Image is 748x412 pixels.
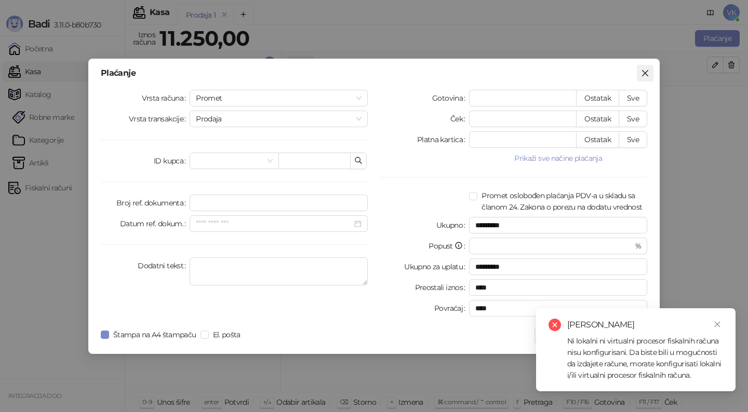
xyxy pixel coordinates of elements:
[450,111,469,127] label: Ček
[129,111,190,127] label: Vrsta transakcije
[196,218,352,229] input: Datum ref. dokum.
[196,111,362,127] span: Prodaja
[116,195,190,211] label: Broj ref. dokumenta
[549,319,561,331] span: close-circle
[120,215,190,232] label: Datum ref. dokum.
[477,190,647,213] span: Promet oslobođen plaćanja PDV-a u skladu sa članom 24. Zakona o porezu na dodatu vrednost
[576,111,619,127] button: Ostatak
[576,131,619,148] button: Ostatak
[641,69,649,77] span: close
[619,90,647,106] button: Sve
[415,279,470,296] label: Preostali iznos
[567,319,723,331] div: [PERSON_NAME]
[576,90,619,106] button: Ostatak
[436,217,470,234] label: Ukupno
[714,321,721,328] span: close
[417,131,469,148] label: Platna kartica
[101,69,647,77] div: Plaćanje
[535,327,572,344] button: Otkaži
[429,238,469,254] label: Popust
[637,65,653,81] button: Close
[142,90,190,106] label: Vrsta računa
[434,300,469,317] label: Povraćaj
[637,69,653,77] span: Zatvori
[432,90,469,106] label: Gotovina
[154,153,190,169] label: ID kupca
[469,152,647,164] button: Prikaži sve načine plaćanja
[190,257,368,285] textarea: Dodatni tekst
[404,258,469,275] label: Ukupno za uplatu
[138,257,190,274] label: Dodatni tekst
[619,131,647,148] button: Sve
[619,111,647,127] button: Sve
[109,329,201,340] span: Štampa na A4 štampaču
[196,90,362,106] span: Promet
[209,329,245,340] span: El. pošta
[712,319,723,330] a: Close
[567,335,723,381] div: Ni lokalni ni virtualni procesor fiskalnih računa nisu konfigurisani. Da biste bili u mogućnosti ...
[190,195,368,211] input: Broj ref. dokumenta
